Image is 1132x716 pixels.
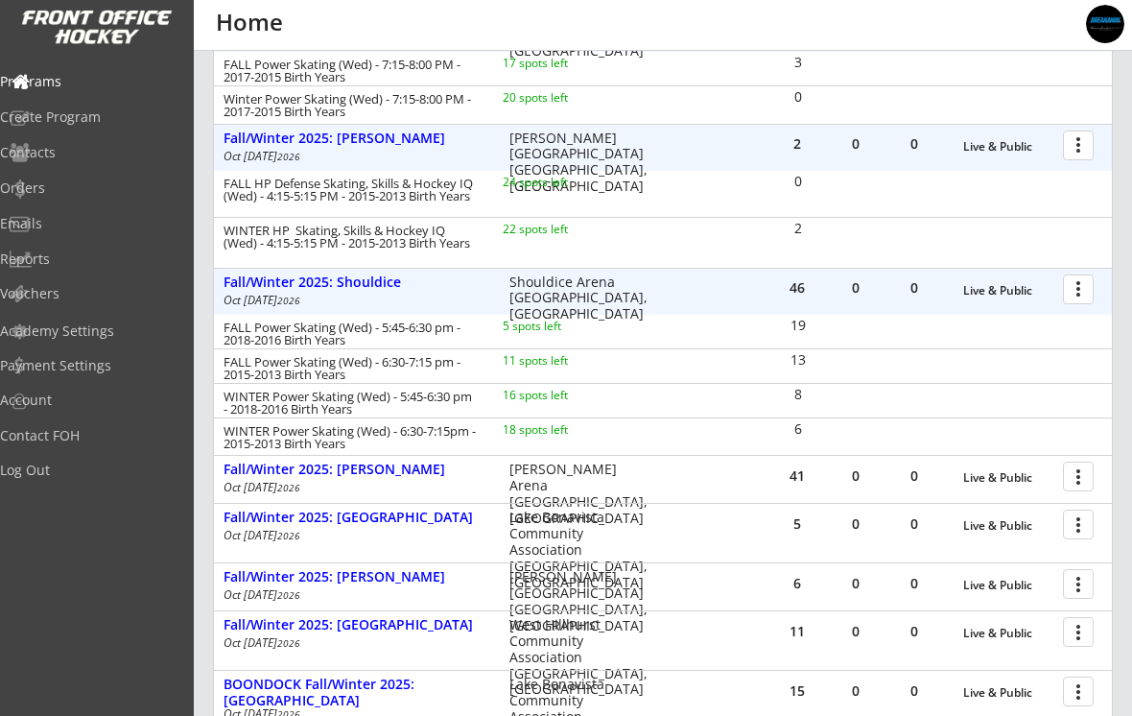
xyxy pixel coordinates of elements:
[885,684,943,698] div: 0
[885,517,943,531] div: 0
[224,482,483,493] div: Oct [DATE]
[827,281,884,295] div: 0
[224,617,489,633] div: Fall/Winter 2025: [GEOGRAPHIC_DATA]
[768,684,826,698] div: 15
[963,519,1053,533] div: Live & Public
[827,684,884,698] div: 0
[277,636,300,650] em: 2026
[827,469,884,483] div: 0
[503,321,621,332] div: 5 spots left
[224,569,489,585] div: Fall/Winter 2025: [PERSON_NAME]
[1063,462,1094,491] button: more_vert
[224,131,489,147] div: Fall/Winter 2025: [PERSON_NAME]
[768,469,826,483] div: 41
[769,56,826,69] div: 3
[963,140,1053,154] div: Live & Public
[769,222,826,235] div: 2
[963,686,1053,700] div: Live & Public
[224,93,477,118] div: Winter Power Skating (Wed) - 7:15-8:00 PM - 2017-2015 Birth Years
[503,92,621,104] div: 20 spots left
[224,589,483,601] div: Oct [DATE]
[768,577,826,590] div: 6
[769,353,826,367] div: 13
[277,588,300,602] em: 2026
[509,569,657,633] div: [PERSON_NAME][GEOGRAPHIC_DATA] [GEOGRAPHIC_DATA], [GEOGRAPHIC_DATA]
[224,391,477,416] div: WINTER Power Skating (Wed) - 5:45-6:30 pm - 2018-2016 Birth Years
[963,579,1053,592] div: Live & Public
[963,471,1053,485] div: Live & Public
[277,481,300,494] em: 2026
[769,422,826,436] div: 6
[885,625,943,638] div: 0
[1063,677,1094,706] button: more_vert
[1063,510,1094,539] button: more_vert
[509,274,657,322] div: Shouldice Arena [GEOGRAPHIC_DATA], [GEOGRAPHIC_DATA]
[1063,569,1094,599] button: more_vert
[509,510,657,590] div: Lake Bonavista Community Association [GEOGRAPHIC_DATA], [GEOGRAPHIC_DATA]
[768,281,826,295] div: 46
[277,150,300,163] em: 2026
[827,517,884,531] div: 0
[769,175,826,188] div: 0
[769,319,826,332] div: 19
[827,137,884,151] div: 0
[224,274,489,291] div: Fall/Winter 2025: Shouldice
[885,469,943,483] div: 0
[277,294,300,307] em: 2026
[827,577,884,590] div: 0
[224,225,477,250] div: WINTER HP Skating, Skills & Hockey IQ (Wed) - 4:15-5:15 PM - 2015-2013 Birth Years
[224,677,489,709] div: BOONDOCK Fall/Winter 2025: [GEOGRAPHIC_DATA]
[503,177,621,188] div: 24 spots left
[224,151,483,162] div: Oct [DATE]
[224,59,477,84] div: FALL Power Skating (Wed) - 7:15-8:00 PM - 2017-2015 Birth Years
[509,617,657,698] div: West Hillhurst Community Association [GEOGRAPHIC_DATA], [GEOGRAPHIC_DATA]
[769,90,826,104] div: 0
[277,529,300,542] em: 2026
[768,625,826,638] div: 11
[224,356,477,381] div: FALL Power Skating (Wed) - 6:30-7:15 pm - 2015-2013 Birth Years
[1063,617,1094,647] button: more_vert
[827,625,884,638] div: 0
[503,58,621,69] div: 17 spots left
[963,627,1053,640] div: Live & Public
[224,462,489,478] div: Fall/Winter 2025: [PERSON_NAME]
[509,131,657,195] div: [PERSON_NAME][GEOGRAPHIC_DATA] [GEOGRAPHIC_DATA], [GEOGRAPHIC_DATA]
[769,388,826,401] div: 8
[224,425,477,450] div: WINTER Power Skating (Wed) - 6:30-7:15pm - 2015-2013 Birth Years
[224,178,477,203] div: FALL HP Defense Skating, Skills & Hockey IQ (Wed) - 4:15-5:15 PM - 2015-2013 Birth Years
[224,322,477,346] div: FALL Power Skating (Wed) - 5:45-6:30 pm - 2018-2016 Birth Years
[503,355,621,367] div: 11 spots left
[1063,131,1094,160] button: more_vert
[1063,274,1094,304] button: more_vert
[224,530,483,541] div: Oct [DATE]
[885,577,943,590] div: 0
[885,281,943,295] div: 0
[224,637,483,649] div: Oct [DATE]
[224,295,483,306] div: Oct [DATE]
[885,137,943,151] div: 0
[503,224,621,235] div: 22 spots left
[503,424,621,436] div: 18 spots left
[503,390,621,401] div: 16 spots left
[509,462,657,526] div: [PERSON_NAME] Arena [GEOGRAPHIC_DATA], [GEOGRAPHIC_DATA]
[224,510,489,526] div: Fall/Winter 2025: [GEOGRAPHIC_DATA]
[768,517,826,531] div: 5
[963,284,1053,298] div: Live & Public
[768,137,826,151] div: 2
